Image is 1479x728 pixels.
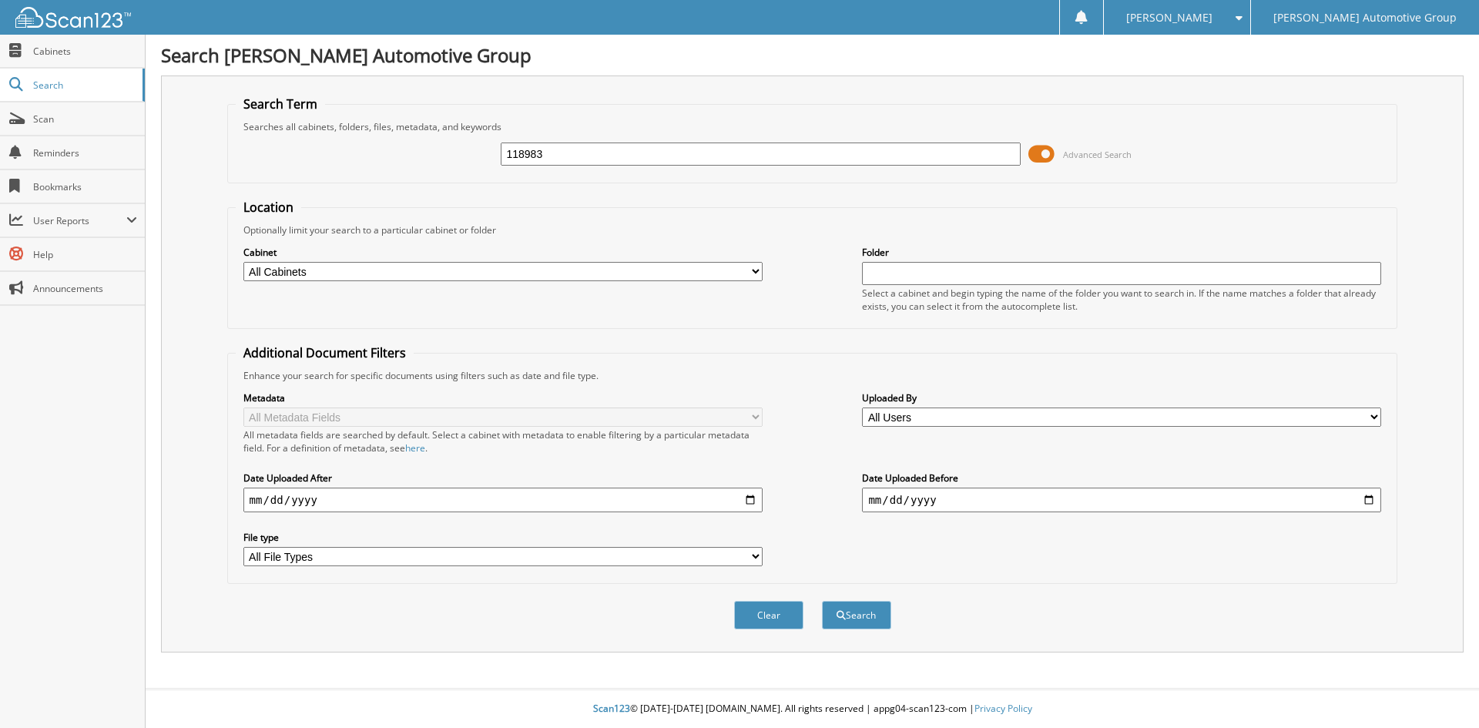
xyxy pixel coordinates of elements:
[862,391,1381,404] label: Uploaded By
[33,79,135,92] span: Search
[33,45,137,58] span: Cabinets
[33,214,126,227] span: User Reports
[15,7,131,28] img: scan123-logo-white.svg
[822,601,891,629] button: Search
[1273,13,1457,22] span: [PERSON_NAME] Automotive Group
[236,223,1390,237] div: Optionally limit your search to a particular cabinet or folder
[1063,149,1132,160] span: Advanced Search
[1402,654,1479,728] iframe: Chat Widget
[862,471,1381,485] label: Date Uploaded Before
[161,42,1464,68] h1: Search [PERSON_NAME] Automotive Group
[236,199,301,216] legend: Location
[33,112,137,126] span: Scan
[33,180,137,193] span: Bookmarks
[243,531,763,544] label: File type
[243,246,763,259] label: Cabinet
[236,96,325,112] legend: Search Term
[236,369,1390,382] div: Enhance your search for specific documents using filters such as date and file type.
[405,441,425,455] a: here
[1126,13,1212,22] span: [PERSON_NAME]
[33,282,137,295] span: Announcements
[593,702,630,715] span: Scan123
[862,287,1381,313] div: Select a cabinet and begin typing the name of the folder you want to search in. If the name match...
[243,428,763,455] div: All metadata fields are searched by default. Select a cabinet with metadata to enable filtering b...
[243,471,763,485] label: Date Uploaded After
[33,248,137,261] span: Help
[862,488,1381,512] input: end
[243,391,763,404] label: Metadata
[33,146,137,159] span: Reminders
[243,488,763,512] input: start
[734,601,803,629] button: Clear
[236,344,414,361] legend: Additional Document Filters
[862,246,1381,259] label: Folder
[146,690,1479,728] div: © [DATE]-[DATE] [DOMAIN_NAME]. All rights reserved | appg04-scan123-com |
[974,702,1032,715] a: Privacy Policy
[236,120,1390,133] div: Searches all cabinets, folders, files, metadata, and keywords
